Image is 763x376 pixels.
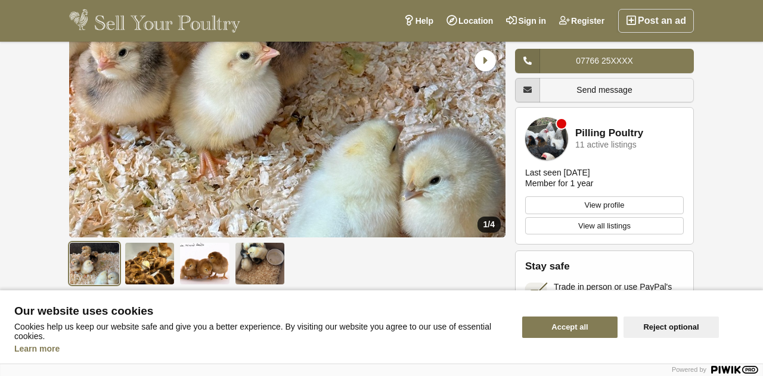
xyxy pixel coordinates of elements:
[522,317,618,338] button: Accept all
[397,9,440,33] a: Help
[469,45,500,76] div: Next slide
[14,305,508,317] span: Our website uses cookies
[575,128,643,139] a: Pilling Poultry
[554,281,684,314] span: Trade in person or use PayPal's “paying for an item or service” to transfer money
[525,261,684,272] h2: Stay safe
[618,9,694,33] a: Post an ad
[576,85,632,95] span: Send message
[553,9,611,33] a: Register
[576,56,633,65] span: 07766 25XXXX
[440,9,500,33] a: Location
[525,117,568,160] img: Pilling Poultry
[235,242,286,285] img: Pure Breeds - Chicks for Sale - From 1 Day Old - Lancashire - 4
[483,220,488,229] span: 1
[500,9,553,33] a: Sign in
[125,242,175,285] img: Pure Breeds - Chicks for Sale - From 1 Day Old - Lancashire - 2
[672,366,706,373] span: Powered by
[515,78,694,102] a: Send message
[179,242,230,285] img: Pure Breeds - Chicks for Sale - From 1 Day Old - Lancashire - 3
[525,178,593,189] div: Member for 1 year
[525,196,684,214] a: View profile
[490,220,495,229] span: 4
[624,317,719,338] button: Reject optional
[525,217,684,235] a: View all listings
[575,140,637,149] div: 11 active listings
[477,217,501,233] div: /
[557,119,566,129] div: Member is offline
[515,49,694,73] a: 07766 25XXXX
[525,167,590,178] div: Last seen [DATE]
[69,242,120,285] img: Pure Breeds - Chicks for Sale - From 1 Day Old - Lancashire - 1
[75,45,106,76] div: Previous slide
[14,344,60,353] a: Learn more
[69,9,240,33] img: Sell Your Poultry
[14,322,508,341] p: Cookies help us keep our website safe and give you a better experience. By visiting our website y...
